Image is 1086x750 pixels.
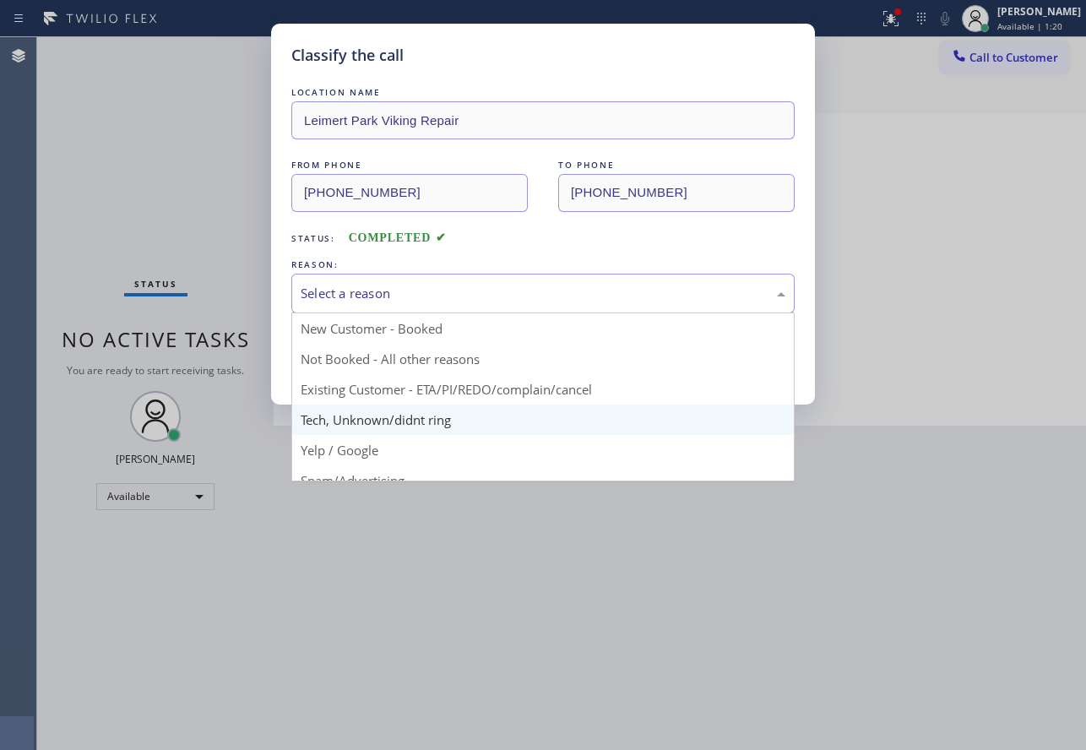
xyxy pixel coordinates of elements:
h5: Classify the call [291,44,404,67]
div: REASON: [291,256,795,274]
div: Select a reason [301,284,785,303]
div: Spam/Advertising [292,465,794,496]
div: New Customer - Booked [292,313,794,344]
div: Tech, Unknown/didnt ring [292,405,794,435]
input: From phone [291,174,528,212]
div: Existing Customer - ETA/PI/REDO/complain/cancel [292,374,794,405]
div: LOCATION NAME [291,84,795,101]
span: COMPLETED [349,231,447,244]
div: TO PHONE [558,156,795,174]
div: Not Booked - All other reasons [292,344,794,374]
span: Status: [291,232,335,244]
div: FROM PHONE [291,156,528,174]
input: To phone [558,174,795,212]
div: Yelp / Google [292,435,794,465]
